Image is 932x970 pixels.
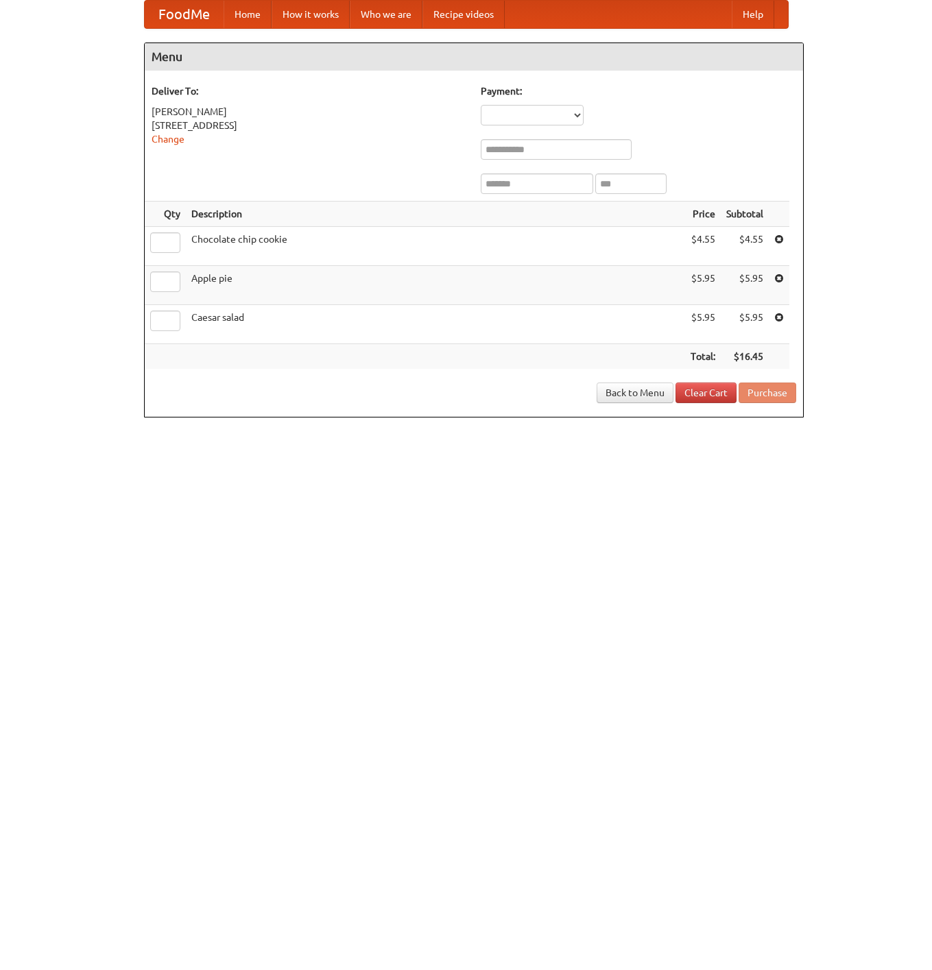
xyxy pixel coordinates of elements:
[481,84,796,98] h5: Payment:
[721,202,769,227] th: Subtotal
[732,1,774,28] a: Help
[152,105,467,119] div: [PERSON_NAME]
[676,383,737,403] a: Clear Cart
[145,202,186,227] th: Qty
[685,344,721,369] th: Total:
[186,305,685,344] td: Caesar salad
[597,383,673,403] a: Back to Menu
[186,202,685,227] th: Description
[152,84,467,98] h5: Deliver To:
[152,119,467,132] div: [STREET_ADDRESS]
[721,344,769,369] th: $16.45
[422,1,505,28] a: Recipe videos
[685,266,721,305] td: $5.95
[186,266,685,305] td: Apple pie
[152,134,184,145] a: Change
[224,1,272,28] a: Home
[721,266,769,305] td: $5.95
[350,1,422,28] a: Who we are
[685,202,721,227] th: Price
[145,1,224,28] a: FoodMe
[272,1,350,28] a: How it works
[685,305,721,344] td: $5.95
[186,227,685,266] td: Chocolate chip cookie
[739,383,796,403] button: Purchase
[721,305,769,344] td: $5.95
[145,43,803,71] h4: Menu
[685,227,721,266] td: $4.55
[721,227,769,266] td: $4.55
